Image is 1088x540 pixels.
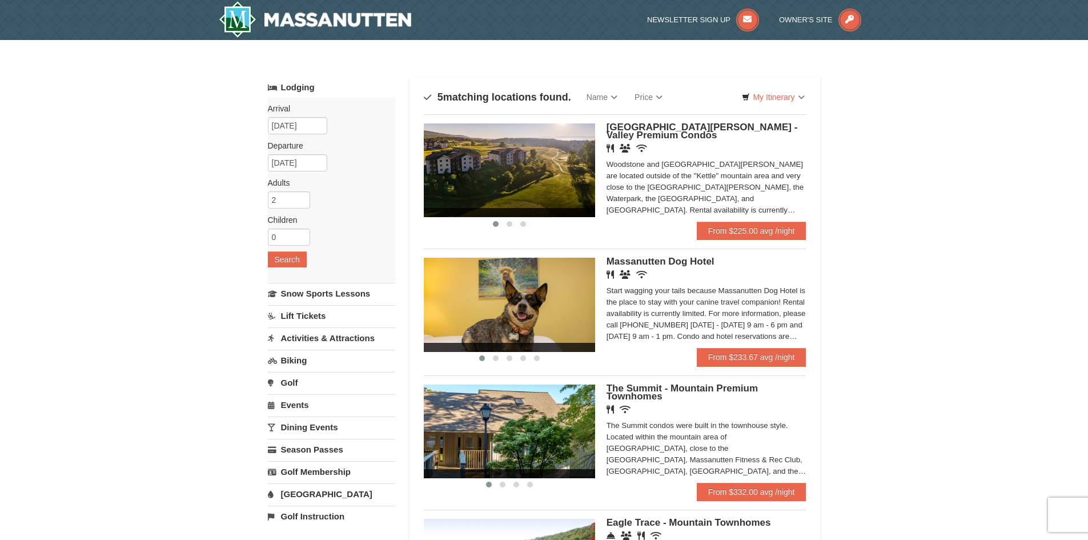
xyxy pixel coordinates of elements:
div: The Summit condos were built in the townhouse style. Located within the mountain area of [GEOGRAP... [607,420,806,477]
i: Concierge Desk [607,531,615,540]
a: Lift Tickets [268,305,395,326]
a: Golf Membership [268,461,395,482]
a: Snow Sports Lessons [268,283,395,304]
span: Eagle Trace - Mountain Townhomes [607,517,771,528]
div: Woodstone and [GEOGRAPHIC_DATA][PERSON_NAME] are located outside of the "Kettle" mountain area an... [607,159,806,216]
label: Departure [268,140,387,151]
i: Wireless Internet (free) [620,405,631,414]
a: Golf [268,372,395,393]
i: Wireless Internet (free) [651,531,661,540]
span: Newsletter Sign Up [647,15,730,24]
a: Activities & Attractions [268,327,395,349]
span: The Summit - Mountain Premium Townhomes [607,383,758,402]
i: Conference Facilities [621,531,632,540]
span: [GEOGRAPHIC_DATA][PERSON_NAME] - Valley Premium Condos [607,122,798,141]
a: Owner's Site [779,15,861,24]
span: Owner's Site [779,15,833,24]
a: From $233.67 avg /night [697,348,806,366]
label: Adults [268,177,387,189]
h4: matching locations found. [424,91,571,103]
i: Restaurant [607,144,614,153]
a: Newsletter Sign Up [647,15,759,24]
div: Start wagging your tails because Massanutten Dog Hotel is the place to stay with your canine trav... [607,285,806,342]
span: 5 [437,91,443,103]
a: Events [268,394,395,415]
a: Biking [268,350,395,371]
i: Wireless Internet (free) [636,270,647,279]
a: Season Passes [268,439,395,460]
span: Massanutten Dog Hotel [607,256,714,267]
a: My Itinerary [734,89,812,106]
a: Price [626,86,671,109]
a: [GEOGRAPHIC_DATA] [268,483,395,505]
button: Search [268,251,307,267]
label: Arrival [268,103,387,114]
i: Wireless Internet (free) [636,144,647,153]
i: Restaurant [607,270,614,279]
a: From $332.00 avg /night [697,483,806,501]
a: Massanutten Resort [219,1,412,38]
a: Dining Events [268,417,395,438]
i: Restaurant [637,531,645,540]
img: Massanutten Resort Logo [219,1,412,38]
a: Golf Instruction [268,506,395,527]
a: Name [578,86,626,109]
a: Lodging [268,77,395,98]
i: Restaurant [607,405,614,414]
i: Banquet Facilities [620,270,631,279]
a: From $225.00 avg /night [697,222,806,240]
i: Banquet Facilities [620,144,631,153]
label: Children [268,214,387,226]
